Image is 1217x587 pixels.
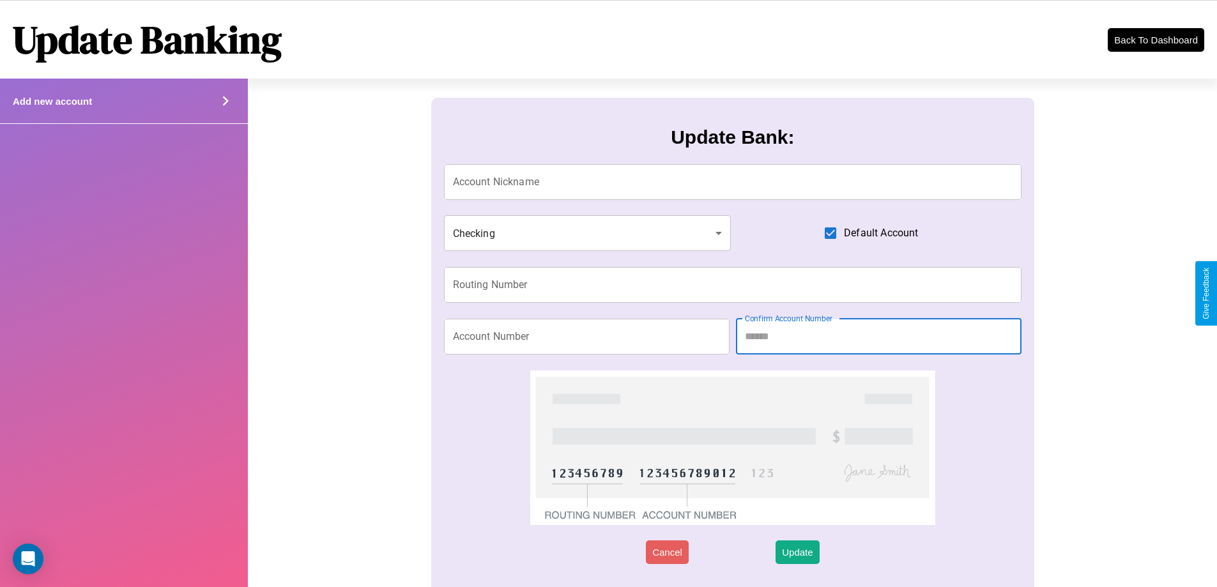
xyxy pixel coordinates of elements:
[1202,268,1211,319] div: Give Feedback
[13,13,282,66] h1: Update Banking
[1108,28,1204,52] button: Back To Dashboard
[13,544,43,574] div: Open Intercom Messenger
[671,126,794,148] h3: Update Bank:
[844,225,918,241] span: Default Account
[13,96,92,107] h4: Add new account
[444,215,731,251] div: Checking
[530,370,935,525] img: check
[776,540,819,564] button: Update
[646,540,689,564] button: Cancel
[745,313,832,324] label: Confirm Account Number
